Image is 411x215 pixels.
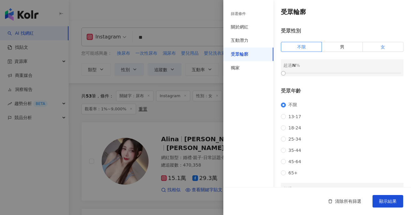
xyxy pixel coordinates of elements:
[283,185,401,192] div: 超過 %
[292,186,296,191] span: N
[381,44,385,49] span: 女
[281,27,403,34] div: 受眾性別
[322,195,368,207] button: 清除所有篩選
[231,37,248,44] div: 互動潛力
[340,44,344,49] span: 男
[231,24,248,30] div: 關於網紅
[335,199,361,204] span: 清除所有篩選
[231,11,246,17] div: 篩選條件
[297,44,306,49] span: 不限
[286,159,304,164] span: 45-64
[292,63,296,68] span: N
[286,102,300,108] span: 不限
[231,65,240,71] div: 獨家
[231,51,248,57] div: 受眾輪廓
[281,7,403,16] h4: 受眾輪廓
[286,148,304,153] span: 35-44
[281,87,403,94] div: 受眾年齡
[286,114,304,119] span: 13-17
[373,195,403,207] button: 顯示結果
[286,170,300,175] span: 65+
[286,125,304,130] span: 18-24
[286,137,304,142] span: 25-34
[379,199,397,204] span: 顯示結果
[283,62,401,69] div: 超過 %
[328,199,332,203] span: delete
